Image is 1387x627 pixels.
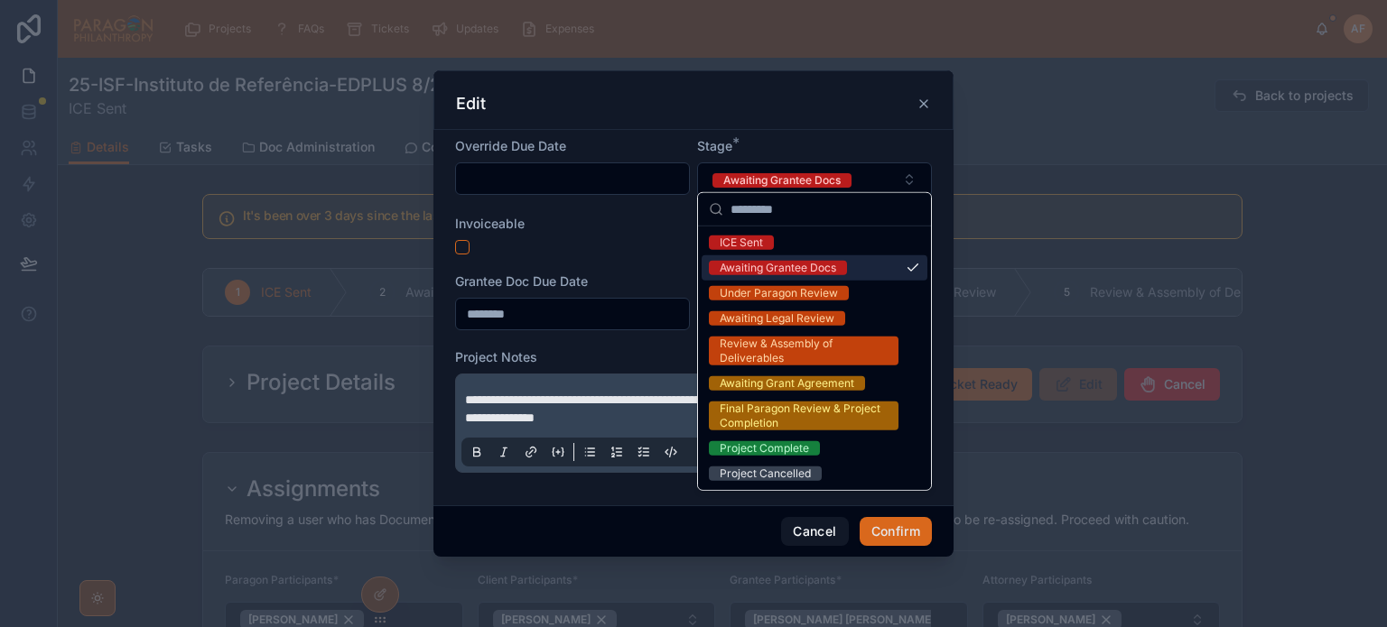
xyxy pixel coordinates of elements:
div: Final Paragon Review & Project Completion [720,401,888,430]
div: Review & Assembly of Deliverables [720,337,888,365]
div: Under Paragon Review [720,286,838,300]
button: Confirm [860,517,932,546]
div: Awaiting Legal Review [720,311,834,326]
button: Select Button [697,162,932,197]
div: ICE Sent [720,235,763,250]
span: Override Due Date [455,138,566,153]
div: Awaiting Grantee Docs [720,261,836,275]
div: Awaiting Grantee Docs [723,173,841,188]
span: Grantee Doc Due Date [455,273,588,289]
div: Project Cancelled [720,466,811,481]
span: Project Notes [455,349,537,364]
span: Stage [697,138,732,153]
div: Suggestions [698,226,931,490]
span: Invoiceable [455,216,525,231]
div: Project Complete [720,441,809,456]
div: Awaiting Grant Agreement [720,376,854,391]
button: Cancel [781,517,848,546]
h3: Edit [456,93,486,115]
